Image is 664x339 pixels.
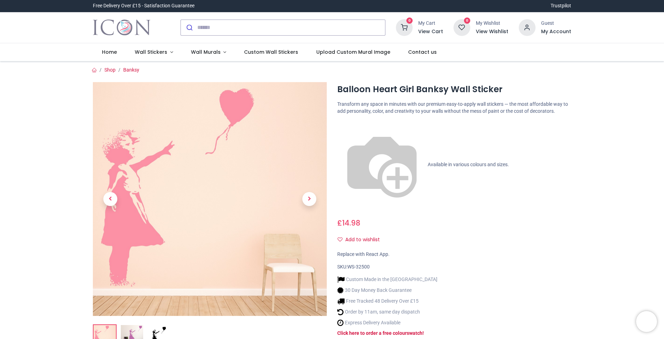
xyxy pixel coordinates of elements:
a: 0 [453,24,470,30]
a: Wall Stickers [126,43,182,61]
li: Custom Made in the [GEOGRAPHIC_DATA] [337,276,437,283]
a: Next [292,117,327,281]
span: Contact us [408,49,437,56]
div: Replace with React App. [337,251,571,258]
a: Shop [104,67,116,73]
li: Express Delivery Available [337,319,437,326]
span: WS-32500 [347,264,370,270]
a: Previous [93,117,128,281]
a: swatch [407,330,422,336]
a: View Wishlist [476,28,508,35]
img: Icon Wall Stickers [93,18,150,37]
span: Upload Custom Mural Image [316,49,390,56]
a: Wall Murals [182,43,235,61]
span: Wall Murals [191,49,221,56]
a: View Cart [418,28,443,35]
span: £ [337,218,360,228]
div: My Cart [418,20,443,27]
a: 0 [396,24,413,30]
span: Next [302,192,316,206]
li: Free Tracked 48 Delivery Over £15 [337,297,437,305]
a: My Account [541,28,571,35]
span: Available in various colours and sizes. [428,162,509,167]
h1: Balloon Heart Girl Banksy Wall Sticker [337,83,571,95]
a: Click here to order a free colour [337,330,407,336]
p: Transform any space in minutes with our premium easy-to-apply wall stickers — the most affordable... [337,101,571,115]
a: ! [422,330,424,336]
span: Previous [103,192,117,206]
a: Trustpilot [551,2,571,9]
a: Banksy [123,67,139,73]
div: My Wishlist [476,20,508,27]
i: Add to wishlist [338,237,342,242]
div: Guest [541,20,571,27]
span: 14.98 [342,218,360,228]
div: Free Delivery Over £15 - Satisfaction Guarantee [93,2,194,9]
span: Custom Wall Stickers [244,49,298,56]
li: 30 Day Money Back Guarantee [337,287,437,294]
sup: 0 [464,17,471,24]
div: SKU: [337,264,571,271]
img: Balloon Heart Girl Banksy Wall Sticker [93,82,327,316]
iframe: Brevo live chat [636,311,657,332]
a: Logo of Icon Wall Stickers [93,18,150,37]
sup: 0 [406,17,413,24]
span: Wall Stickers [135,49,167,56]
img: color-wheel.png [337,120,427,209]
button: Add to wishlistAdd to wishlist [337,234,386,246]
span: Home [102,49,117,56]
button: Submit [181,20,197,35]
li: Order by 11am, same day dispatch [337,308,437,316]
